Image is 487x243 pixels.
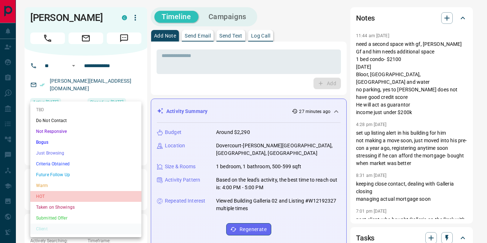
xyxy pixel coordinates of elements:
[30,180,141,191] li: Warm
[30,169,141,180] li: Future Follow Up
[30,191,141,202] li: HOT
[30,202,141,213] li: Taken on Showings
[30,148,141,159] li: Just Browsing
[30,159,141,169] li: Criteria Obtained
[30,115,141,126] li: Do Not Contact
[30,213,141,224] li: Submitted Offer
[30,104,141,115] li: TBD
[30,126,141,137] li: Not Responsive
[30,137,141,148] li: Bogus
